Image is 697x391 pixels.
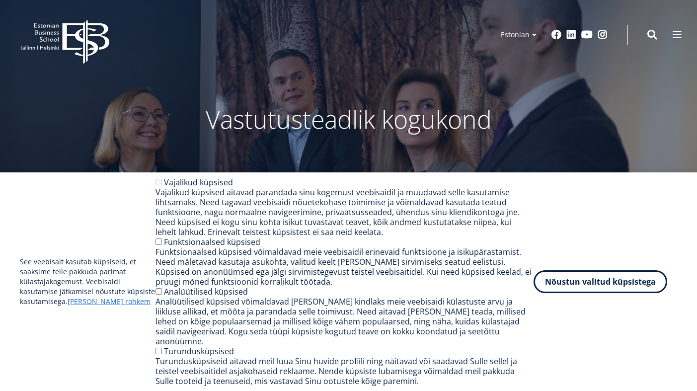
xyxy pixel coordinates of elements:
label: Turundusküpsised [164,346,234,357]
label: Vajalikud küpsised [164,177,233,188]
div: Vajalikud küpsised aitavad parandada sinu kogemust veebisaidil ja muudavad selle kasutamise lihts... [155,187,534,237]
div: Turundusküpsiseid aitavad meil luua Sinu huvide profiili ning näitavad või saadavad Sulle sellel ... [155,356,534,386]
button: Nõustun valitud küpsistega [534,270,667,293]
a: Facebook [551,30,561,40]
div: Analüütilised küpsised võimaldavad [PERSON_NAME] kindlaks meie veebisaidi külastuste arvu ja liik... [155,297,534,346]
a: Linkedin [566,30,576,40]
div: Funktsionaalsed küpsised võimaldavad meie veebisaidil erinevaid funktsioone ja isikupärastamist. ... [155,247,534,287]
label: Analüütilised küpsised [164,286,248,297]
a: Instagram [598,30,608,40]
a: [PERSON_NAME] rohkem [68,297,151,307]
label: Funktsionaalsed küpsised [164,236,260,247]
p: Vastutusteadlik kogukond [85,104,612,134]
p: See veebisait kasutab küpsiseid, et saaksime teile pakkuda parimat külastajakogemust. Veebisaidi ... [20,257,155,307]
a: Youtube [581,30,593,40]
